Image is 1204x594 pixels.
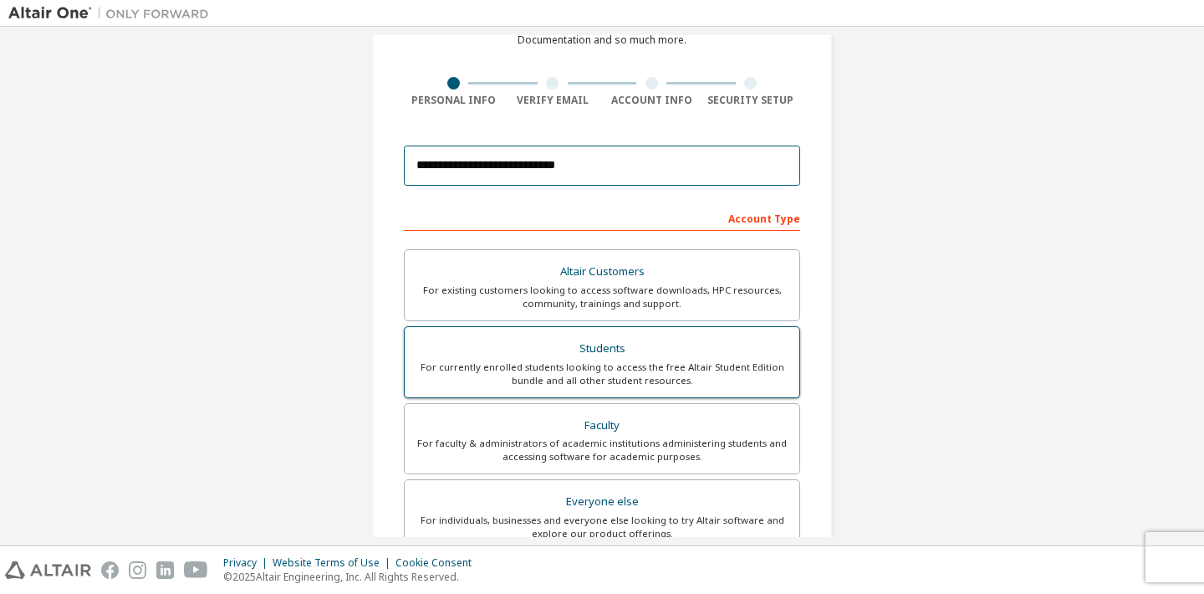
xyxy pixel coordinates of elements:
[415,361,789,387] div: For currently enrolled students looking to access the free Altair Student Edition bundle and all ...
[415,437,789,463] div: For faculty & administrators of academic institutions administering students and accessing softwa...
[415,260,789,284] div: Altair Customers
[101,561,119,579] img: facebook.svg
[602,94,701,107] div: Account Info
[223,556,273,570] div: Privacy
[273,556,395,570] div: Website Terms of Use
[404,94,503,107] div: Personal Info
[395,556,482,570] div: Cookie Consent
[5,561,91,579] img: altair_logo.svg
[8,5,217,22] img: Altair One
[503,94,603,107] div: Verify Email
[415,337,789,361] div: Students
[701,94,801,107] div: Security Setup
[415,414,789,438] div: Faculty
[129,561,146,579] img: instagram.svg
[156,561,174,579] img: linkedin.svg
[415,514,789,540] div: For individuals, businesses and everyone else looking to try Altair software and explore our prod...
[404,204,800,231] div: Account Type
[223,570,482,584] p: © 2025 Altair Engineering, Inc. All Rights Reserved.
[184,561,208,579] img: youtube.svg
[415,490,789,514] div: Everyone else
[415,284,789,310] div: For existing customers looking to access software downloads, HPC resources, community, trainings ...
